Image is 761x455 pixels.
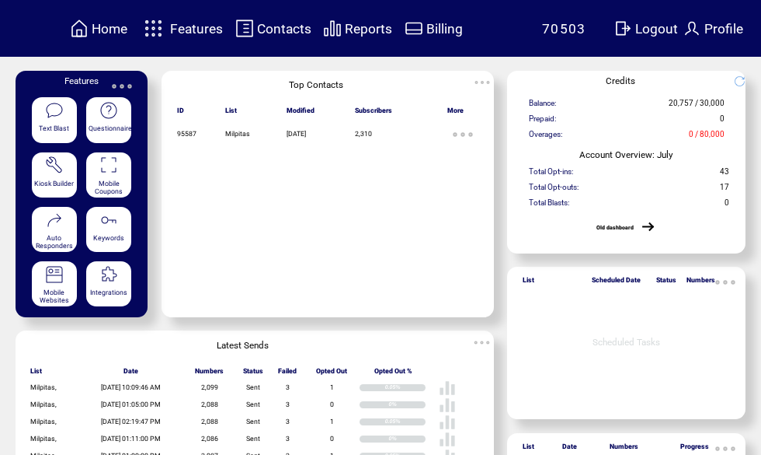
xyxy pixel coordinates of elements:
img: tool%201.svg [45,156,64,174]
img: exit.svg [613,19,632,38]
span: 2,088 [201,418,218,425]
span: List [225,107,237,119]
span: Milpitas, [30,401,57,408]
span: Mobile Websites [40,289,69,304]
span: Sent [246,435,260,443]
span: Total Opt-ins: [529,167,573,180]
span: [DATE] 10:09:46 AM [101,383,161,391]
span: Scheduled Date [592,276,641,289]
span: 0 [720,114,725,128]
span: Keywords [93,234,124,242]
span: Milpitas, [30,383,57,391]
span: Overages: [529,130,562,143]
span: 20,757 / 30,000 [669,99,725,112]
span: Latest Sends [217,340,269,351]
a: Kiosk Builder [32,152,78,198]
img: features.svg [140,16,167,41]
span: Subscribers [355,107,392,119]
span: Top Contacts [289,79,343,90]
span: 70503 [542,21,586,37]
span: [DATE] 01:11:00 PM [101,435,161,443]
span: 2,086 [201,435,218,443]
div: 0% [389,401,426,408]
img: ellypsis.svg [710,267,741,298]
span: 2,310 [355,130,372,138]
img: refresh.png [734,75,753,87]
a: Mobile Coupons [86,152,132,198]
span: Auto Responders [36,234,73,250]
span: Numbers [195,367,224,380]
span: Billing [426,21,463,37]
a: Reports [321,16,394,40]
a: Contacts [233,16,314,40]
img: coupons.svg [99,156,118,174]
img: ellypsis.svg [471,71,494,94]
span: Account Overview: July [579,149,673,160]
a: Profile [680,16,745,40]
span: Modified [287,107,314,119]
a: Keywords [86,207,132,253]
a: Logout [611,16,680,40]
span: Balance: [529,99,556,112]
img: chart.svg [323,19,342,38]
span: Sent [246,418,260,425]
img: poll%20-%20white.svg [439,414,456,431]
span: Sent [246,383,260,391]
img: profile.svg [683,19,701,38]
span: 0 [330,401,334,408]
img: home.svg [70,19,89,38]
img: ellypsis.svg [447,119,478,150]
span: List [523,443,534,455]
span: Contacts [257,21,311,37]
span: List [30,367,42,380]
div: 0.05% [385,418,426,425]
a: Mobile Websites [32,261,78,307]
span: Milpitas [225,130,250,138]
div: 0% [389,436,426,443]
span: [DATE] 02:19:47 PM [101,418,161,425]
span: 17 [720,183,729,196]
span: 2,099 [201,383,218,391]
span: 1 [330,383,334,391]
span: Logout [635,21,678,37]
span: Progress [680,443,709,455]
span: 43 [720,167,729,180]
span: 3 [286,435,290,443]
img: keywords.svg [99,211,118,229]
span: 0 / 80,000 [689,130,725,143]
img: ellypsis.svg [106,71,137,102]
img: integrations.svg [99,265,118,284]
span: Questionnaire [89,124,132,132]
span: 0 [330,435,334,443]
span: Scheduled Tasks [592,337,660,348]
span: Features [64,75,99,86]
span: 1 [330,418,334,425]
span: Total Blasts: [529,198,569,212]
span: 0 [725,198,729,212]
span: 95587 [177,130,196,138]
a: Billing [402,16,465,40]
span: Milpitas, [30,418,57,425]
span: [DATE] [287,130,306,138]
span: Opted Out [316,367,347,380]
span: Features [170,21,223,37]
span: Milpitas, [30,435,57,443]
span: Mobile Coupons [95,180,123,195]
span: List [523,276,534,289]
span: 3 [286,401,290,408]
img: questionnaire.svg [99,101,118,120]
span: Reports [345,21,392,37]
span: Numbers [610,443,638,455]
span: 3 [286,418,290,425]
span: Kiosk Builder [34,180,74,187]
span: Sent [246,401,260,408]
span: Text Blast [39,124,69,132]
a: Old dashboard [596,224,634,231]
span: Opted Out % [374,367,412,380]
img: contacts.svg [235,19,254,38]
a: Questionnaire [86,97,132,143]
img: ellypsis.svg [470,331,494,355]
span: Status [656,276,676,289]
span: Profile [704,21,743,37]
span: Total Opt-outs: [529,183,579,196]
